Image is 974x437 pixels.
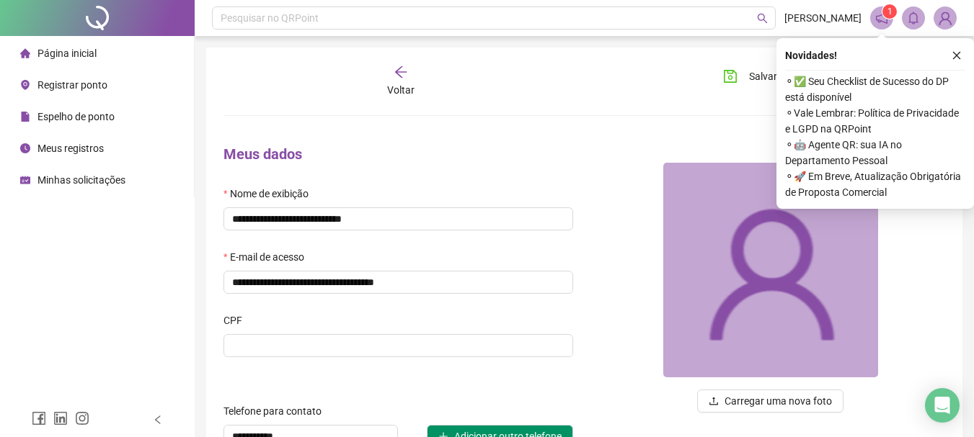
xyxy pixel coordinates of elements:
[925,388,960,423] div: Open Intercom Messenger
[785,105,965,137] span: ⚬ Vale Lembrar: Política de Privacidade e LGPD na QRPoint
[785,48,837,63] span: Novidades !
[785,73,965,105] span: ⚬ ✅ Seu Checklist de Sucesso do DP está disponível
[952,50,962,60] span: close
[153,415,163,425] span: left
[394,65,408,79] span: arrow-left
[725,393,832,409] span: Carregar uma nova foto
[223,186,318,202] label: Nome de exibição
[53,411,68,425] span: linkedin
[20,80,30,90] span: environment
[749,68,777,84] span: Salvar
[785,168,965,200] span: ⚬ 🚀 Em Breve, Atualização Obrigatória de Proposta Comercial
[723,69,738,84] span: save
[20,48,30,58] span: home
[785,137,965,168] span: ⚬ 🤖 Agente QR: sua IA no Departamento Pessoal
[663,163,878,377] img: 84435
[907,12,920,24] span: bell
[887,6,893,17] span: 1
[75,411,89,425] span: instagram
[32,411,46,425] span: facebook
[20,112,30,122] span: file
[757,13,768,24] span: search
[709,396,719,406] span: upload
[934,7,956,29] img: 84435
[712,65,788,88] button: Salvar
[784,10,862,26] span: [PERSON_NAME]
[37,79,107,91] span: Registrar ponto
[223,403,331,419] label: Telefone para contato
[20,175,30,185] span: schedule
[37,174,125,186] span: Minhas solicitações
[223,312,252,328] label: CPF
[20,143,30,153] span: clock-circle
[387,84,415,96] span: Voltar
[875,12,888,24] span: notification
[37,111,115,122] span: Espelho de ponto
[37,143,104,154] span: Meus registros
[882,4,897,19] sup: 1
[223,144,573,164] h4: Meus dados
[37,48,97,59] span: Página inicial
[223,249,314,265] label: E-mail de acesso
[697,389,844,413] button: uploadCarregar uma nova foto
